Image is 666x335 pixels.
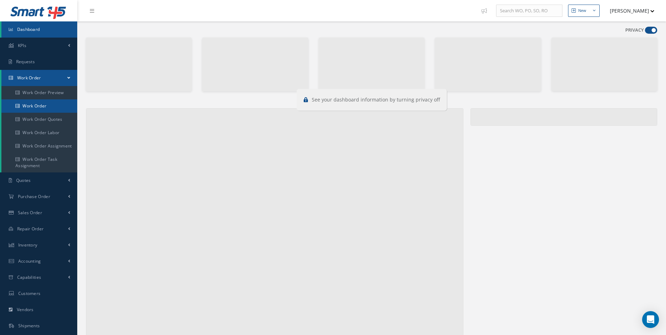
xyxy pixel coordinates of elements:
div: Open Intercom Messenger [642,311,659,328]
a: Work Order Quotes [1,113,77,126]
a: Work Order Labor [1,126,77,139]
span: Shipments [18,323,40,329]
span: Sales Order [18,210,42,216]
a: Work Order Task Assignment [1,153,77,172]
span: Work Order [17,75,41,81]
div: New [578,8,586,14]
span: KPIs [18,42,26,48]
a: Work Order Preview [1,86,77,99]
button: [PERSON_NAME] [603,4,654,18]
input: Search WO, PO, SO, RO [496,5,562,17]
span: Purchase Order [18,193,50,199]
a: Work Order [1,99,77,113]
span: Quotes [16,177,31,183]
a: Work Order [1,70,77,86]
span: Dashboard [17,26,40,32]
a: Dashboard [1,21,77,38]
span: Inventory [18,242,38,248]
span: Customers [18,290,41,296]
span: See your dashboard information by turning privacy off [312,96,440,103]
label: PRIVACY [625,27,644,34]
span: Requests [16,59,35,65]
span: Capabilities [17,274,41,280]
button: New [568,5,600,17]
span: Vendors [17,307,34,313]
a: Work Order Assignment [1,139,77,153]
span: Repair Order [17,226,44,232]
span: Accounting [18,258,41,264]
